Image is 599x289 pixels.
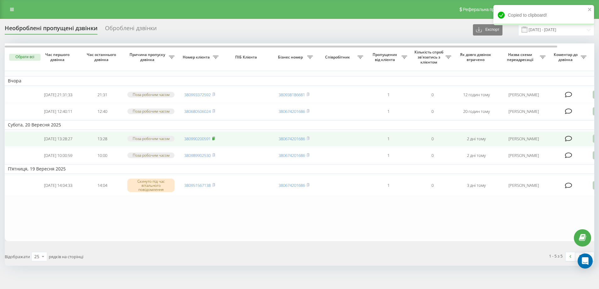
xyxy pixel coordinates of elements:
[575,252,585,261] a: 1
[413,50,446,64] span: Кількість спроб зв'язатись з клієнтом
[493,5,594,25] div: Copied to clipboard!
[459,52,493,62] span: Як довго дзвінок втрачено
[366,104,410,119] td: 1
[366,148,410,163] td: 1
[410,175,454,196] td: 0
[41,52,75,62] span: Час першого дзвінка
[410,87,454,103] td: 0
[9,54,41,61] button: Обрати всі
[473,24,502,36] button: Експорт
[454,104,498,119] td: 20 годин тому
[498,87,549,103] td: [PERSON_NAME]
[498,131,549,147] td: [PERSON_NAME]
[279,136,305,142] a: 380674201686
[279,182,305,188] a: 380674201686
[80,104,124,119] td: 12:40
[36,175,80,196] td: [DATE] 14:04:33
[578,253,593,269] div: Open Intercom Messenger
[319,55,358,60] span: Співробітник
[279,153,305,158] a: 380674201686
[279,92,305,97] a: 380938186681
[36,104,80,119] td: [DATE] 12:40:11
[366,131,410,147] td: 1
[410,131,454,147] td: 0
[454,87,498,103] td: 12 годин тому
[369,52,402,62] span: Пропущених від клієнта
[184,153,211,158] a: 380989902530
[184,108,211,114] a: 380680506024
[552,52,581,62] span: Коментар до дзвінка
[36,131,80,147] td: [DATE] 13:28:27
[49,254,83,259] span: рядків на сторінці
[105,25,157,35] div: Оброблені дзвінки
[549,253,563,259] div: 1 - 5 з 5
[127,136,175,141] div: Поза робочим часом
[227,55,267,60] span: ПІБ Клієнта
[80,148,124,163] td: 10:00
[184,92,211,97] a: 380993372592
[127,153,175,158] div: Поза робочим часом
[127,92,175,97] div: Поза робочим часом
[80,175,124,196] td: 14:04
[85,52,119,62] span: Час останнього дзвінка
[184,182,211,188] a: 380951567138
[498,104,549,119] td: [PERSON_NAME]
[279,108,305,114] a: 380674201686
[181,55,213,60] span: Номер клієнта
[184,136,211,142] a: 380990200591
[498,175,549,196] td: [PERSON_NAME]
[502,52,540,62] span: Назва схеми переадресації
[588,7,592,13] button: close
[454,175,498,196] td: 3 дні тому
[36,87,80,103] td: [DATE] 21:31:33
[275,55,307,60] span: Бізнес номер
[80,87,124,103] td: 21:31
[366,87,410,103] td: 1
[80,131,124,147] td: 13:28
[498,148,549,163] td: [PERSON_NAME]
[410,148,454,163] td: 0
[127,52,169,62] span: Причина пропуску дзвінка
[36,148,80,163] td: [DATE] 10:00:59
[410,104,454,119] td: 0
[454,131,498,147] td: 2 дні тому
[454,148,498,163] td: 2 дні тому
[366,175,410,196] td: 1
[127,179,175,192] div: Скинуто під час вітального повідомлення
[463,7,509,12] span: Реферальна програма
[5,25,97,35] div: Необроблені пропущені дзвінки
[5,254,30,259] span: Відображати
[127,108,175,114] div: Поза робочим часом
[34,253,39,260] div: 25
